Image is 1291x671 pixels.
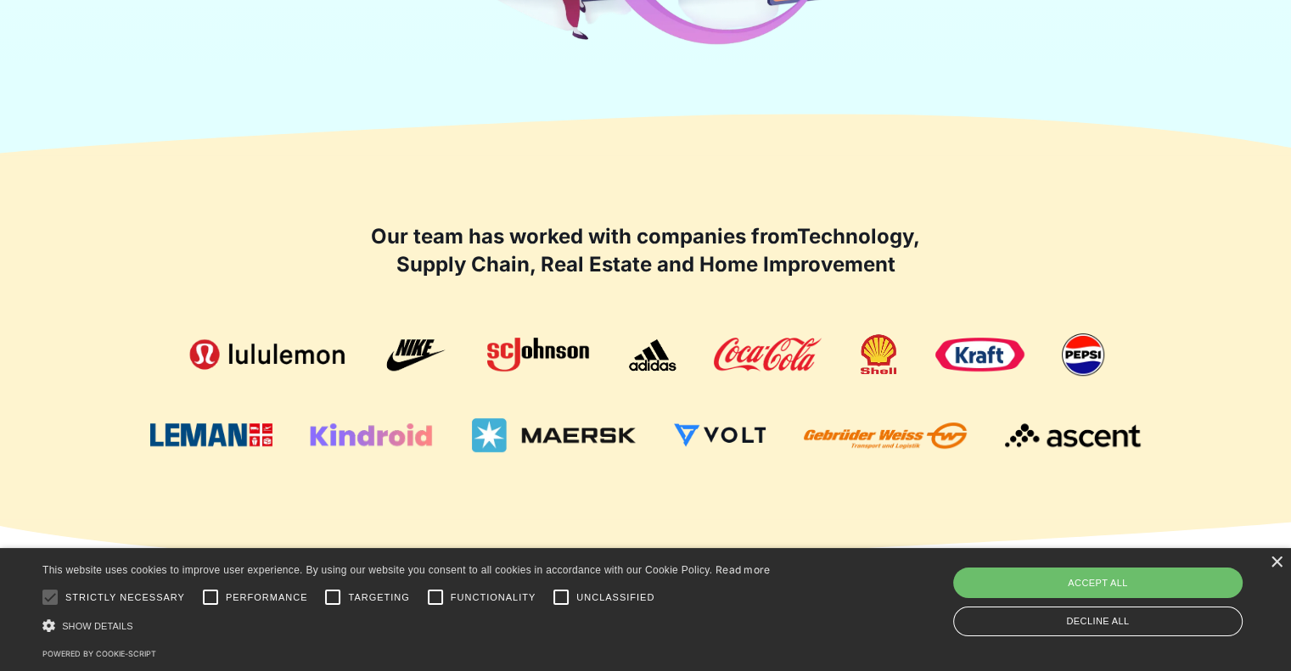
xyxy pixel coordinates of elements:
[42,564,712,576] span: This website uses cookies to improve user experience. By using our website you consent to all coo...
[42,617,771,635] div: Show details
[674,423,766,447] img: Volt Logo
[1206,590,1291,671] iframe: Chat Widget
[1062,333,1104,376] img: Pepsi Logo
[953,607,1243,636] div: Decline all
[1270,556,1283,569] div: Close
[150,423,272,447] img: Leman Logo
[187,338,348,372] img: Lululemon Logo
[226,590,308,605] span: Performance
[716,563,771,576] a: Read more
[310,423,433,447] img: Kindroid Logo
[576,590,654,605] span: Unclassified
[366,222,926,279] h2: Our team has worked with companies from
[386,338,449,372] img: nike logo
[472,418,636,452] img: Maersk Logo
[42,649,156,658] a: Powered by cookie-script
[714,338,821,372] img: Coca-Cola Logo
[627,338,676,372] img: adidas logo
[451,590,536,605] span: Functionality
[487,338,589,372] img: SC Johnson Logo
[953,568,1243,598] div: Accept all
[859,333,897,376] img: Shell Logo
[65,590,185,605] span: Strictly necessary
[1005,422,1141,449] img: Ascent Logo
[935,338,1024,372] img: Kraft Logo
[62,621,133,631] span: Show details
[348,590,409,605] span: Targeting
[1206,590,1291,671] div: Widget de chat
[804,422,968,449] img: Gebruder Weiss Logo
